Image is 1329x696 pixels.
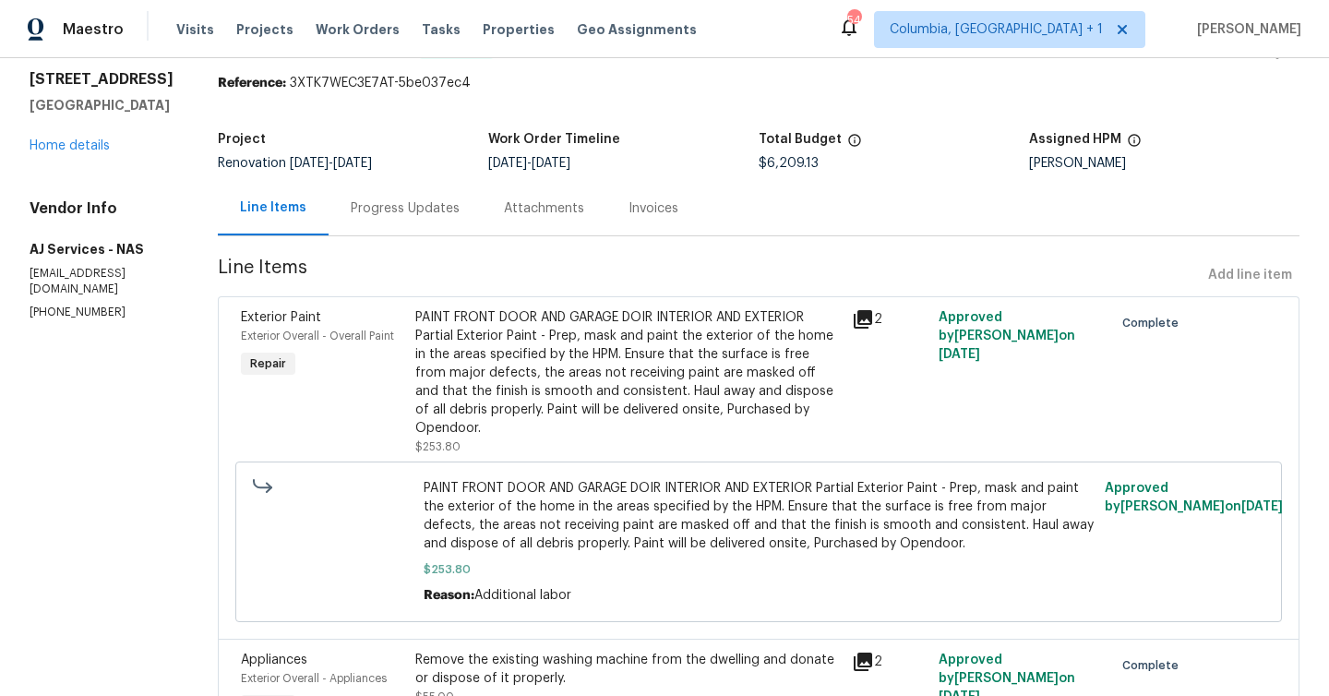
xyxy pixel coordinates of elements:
[1241,500,1283,513] span: [DATE]
[939,348,980,361] span: [DATE]
[1029,133,1121,146] h5: Assigned HPM
[890,20,1103,39] span: Columbia, [GEOGRAPHIC_DATA] + 1
[30,240,174,258] h5: AJ Services - NAS
[1105,482,1283,513] span: Approved by [PERSON_NAME] on
[415,651,841,688] div: Remove the existing washing machine from the dwelling and donate or dispose of it properly.
[424,479,1095,553] span: PAINT FRONT DOOR AND GARAGE DOIR INTERIOR AND EXTERIOR Partial Exterior Paint - Prep, mask and pa...
[351,199,460,218] div: Progress Updates
[504,199,584,218] div: Attachments
[847,11,860,30] div: 54
[488,157,570,170] span: -
[243,354,293,373] span: Repair
[218,77,286,90] b: Reference:
[30,305,174,320] p: [PHONE_NUMBER]
[415,441,461,452] span: $253.80
[1029,157,1299,170] div: [PERSON_NAME]
[488,133,620,146] h5: Work Order Timeline
[759,133,842,146] h5: Total Budget
[240,198,306,217] div: Line Items
[415,308,841,438] div: PAINT FRONT DOOR AND GARAGE DOIR INTERIOR AND EXTERIOR Partial Exterior Paint - Prep, mask and pa...
[1122,656,1186,675] span: Complete
[422,23,461,36] span: Tasks
[176,20,214,39] span: Visits
[629,199,678,218] div: Invoices
[241,654,307,666] span: Appliances
[316,20,400,39] span: Work Orders
[759,157,819,170] span: $6,209.13
[63,20,124,39] span: Maestro
[241,311,321,324] span: Exterior Paint
[290,157,329,170] span: [DATE]
[30,199,174,218] h4: Vendor Info
[218,74,1299,92] div: 3XTK7WEC3E7AT-5be037ec4
[939,311,1075,361] span: Approved by [PERSON_NAME] on
[333,157,372,170] span: [DATE]
[474,589,571,602] span: Additional labor
[577,20,697,39] span: Geo Assignments
[1190,20,1301,39] span: [PERSON_NAME]
[532,157,570,170] span: [DATE]
[241,330,394,342] span: Exterior Overall - Overall Paint
[30,96,174,114] h5: [GEOGRAPHIC_DATA]
[1127,133,1142,157] span: The hpm assigned to this work order.
[847,133,862,157] span: The total cost of line items that have been proposed by Opendoor. This sum includes line items th...
[424,560,1095,579] span: $253.80
[241,673,387,684] span: Exterior Overall - Appliances
[852,651,928,673] div: 2
[1122,314,1186,332] span: Complete
[218,133,266,146] h5: Project
[30,70,174,89] h2: [STREET_ADDRESS]
[236,20,293,39] span: Projects
[30,139,110,152] a: Home details
[852,308,928,330] div: 2
[218,157,372,170] span: Renovation
[30,266,174,297] p: [EMAIL_ADDRESS][DOMAIN_NAME]
[290,157,372,170] span: -
[424,589,474,602] span: Reason:
[488,157,527,170] span: [DATE]
[218,258,1201,293] span: Line Items
[483,20,555,39] span: Properties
